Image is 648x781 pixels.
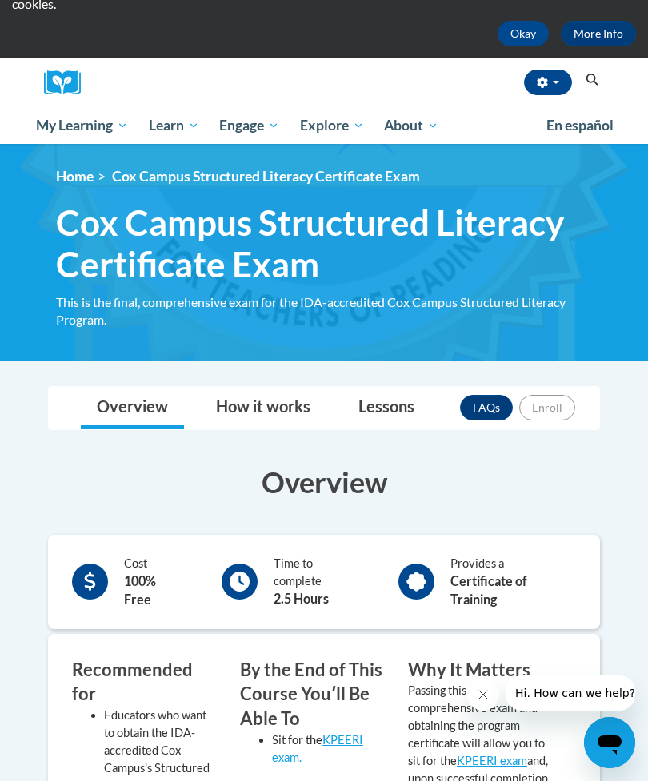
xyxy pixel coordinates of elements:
a: How it works [200,387,326,429]
span: About [384,116,438,135]
a: Cox Campus [44,70,92,95]
span: Engage [219,116,279,135]
iframe: Message from company [506,675,635,711]
button: Okay [498,21,549,46]
a: More Info [561,21,636,46]
span: Cox Campus Structured Literacy Certificate Exam [56,201,608,286]
button: Enroll [519,395,575,420]
a: About [374,107,450,144]
a: Lessons [342,387,430,429]
a: Engage [209,107,290,144]
a: Explore [290,107,374,144]
a: Overview [81,387,184,429]
span: En español [546,117,614,133]
iframe: Close message [467,679,499,711]
img: Logo brand [44,70,92,95]
span: Cox Campus Structured Literacy Certificate Exam [112,168,420,185]
b: 100% Free [124,573,156,607]
h3: By the End of This Course Youʹll Be Able To [240,658,384,731]
a: FAQs [460,395,513,420]
div: Provides a [450,555,576,609]
li: Sit for the [272,731,384,767]
h3: Overview [48,462,600,502]
a: En español [536,109,624,142]
b: Certificate of Training [450,573,527,607]
span: Explore [300,116,364,135]
button: Search [580,70,604,90]
a: Home [56,168,94,185]
h3: Why It Matters [408,658,552,683]
iframe: Button to launch messaging window [584,717,635,768]
h3: Recommended for [72,658,216,707]
div: This is the final, comprehensive exam for the IDA-accredited Cox Campus Structured Literacy Program. [56,293,608,329]
div: Time to complete [274,555,363,608]
div: Main menu [24,107,624,144]
button: Account Settings [524,70,572,95]
span: My Learning [36,116,128,135]
a: KPEERI exam [457,754,527,767]
a: Learn [138,107,210,144]
div: Cost [124,555,186,609]
span: Learn [149,116,199,135]
a: My Learning [26,107,138,144]
b: 2.5 Hours [274,591,329,606]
